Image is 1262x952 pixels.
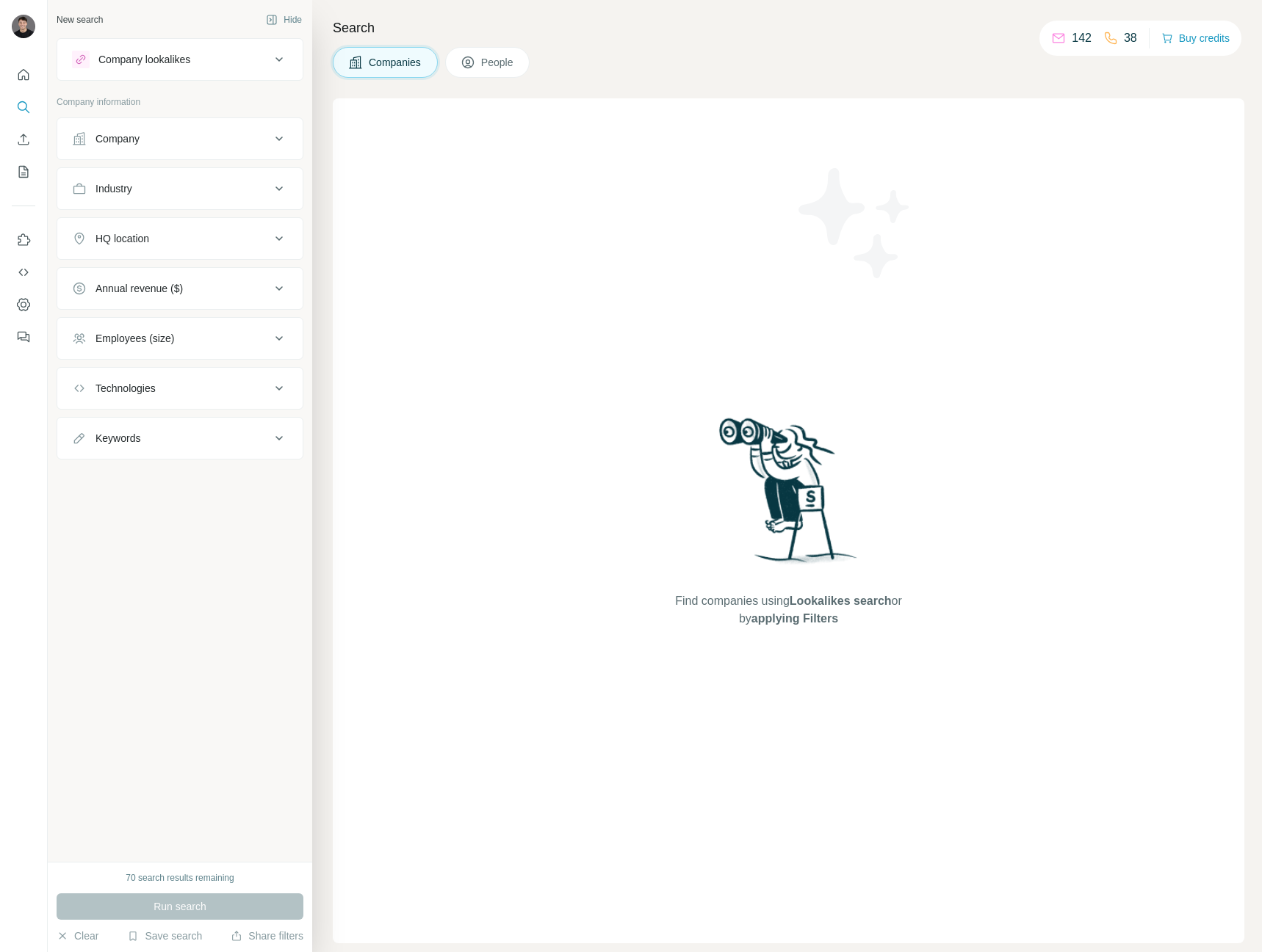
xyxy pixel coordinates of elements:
button: Use Surfe API [12,259,35,286]
button: Quick start [12,62,35,88]
button: Save search [127,929,202,943]
button: Share filters [231,929,303,943]
button: Enrich CSV [12,126,35,153]
div: Company lookalikes [98,52,190,67]
div: Industry [95,181,132,196]
button: My lists [12,159,35,185]
button: HQ location [57,221,303,256]
p: 142 [1072,29,1092,47]
button: Feedback [12,324,35,350]
img: Avatar [12,15,35,38]
div: New search [57,13,103,26]
div: Keywords [95,431,140,446]
button: Clear [57,929,98,943]
span: Companies [369,55,422,70]
span: People [481,55,515,70]
p: Company information [57,95,303,109]
span: Lookalikes search [790,595,892,607]
button: Company [57,121,303,156]
img: Surfe Illustration - Stars [789,157,921,289]
button: Search [12,94,35,120]
span: Find companies using or by [671,592,906,628]
button: Keywords [57,421,303,456]
span: applying Filters [751,612,838,625]
button: Dashboard [12,291,35,318]
p: 38 [1124,29,1137,47]
div: Employees (size) [95,331,174,346]
h4: Search [333,18,1244,38]
button: Industry [57,171,303,206]
button: Hide [256,9,312,31]
button: Technologies [57,371,303,406]
img: Surfe Illustration - Woman searching with binoculars [713,414,865,578]
button: Buy credits [1161,28,1230,48]
button: Use Surfe on LinkedIn [12,227,35,253]
button: Company lookalikes [57,42,303,77]
div: Technologies [95,381,156,396]
button: Employees (size) [57,321,303,356]
div: Annual revenue ($) [95,281,183,296]
button: Annual revenue ($) [57,271,303,306]
div: Company [95,131,140,146]
div: 70 search results remaining [126,871,234,884]
div: HQ location [95,231,149,246]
